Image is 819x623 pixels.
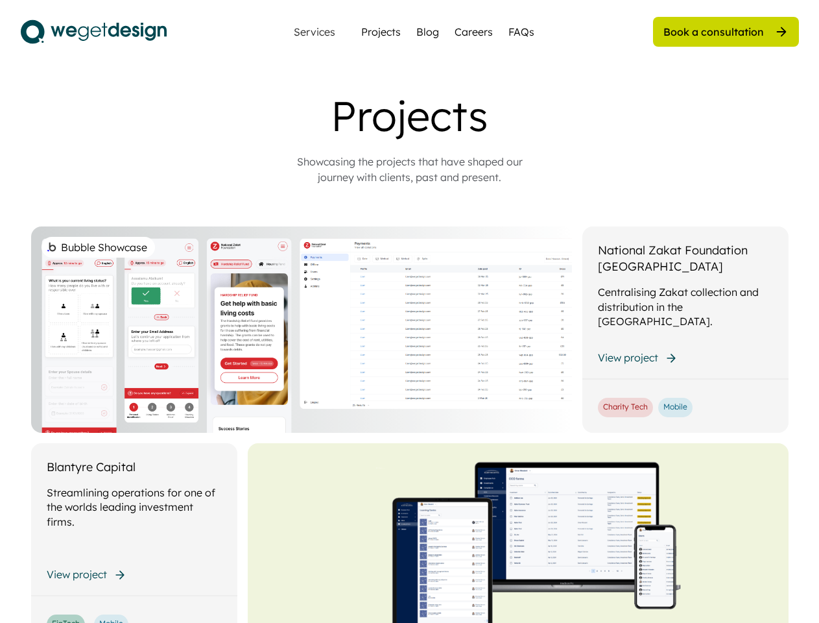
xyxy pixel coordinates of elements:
div: National Zakat Foundation [GEOGRAPHIC_DATA] [598,242,773,275]
div: Charity Tech [603,402,648,413]
div: View project [598,350,658,365]
img: bubble%201.png [46,241,57,253]
div: Services [289,27,340,37]
a: FAQs [508,24,534,40]
div: Centralising Zakat collection and distribution in the [GEOGRAPHIC_DATA]. [598,285,773,328]
div: Showcasing the projects that have shaped our journey with clients, past and present. [280,154,540,185]
div: Projects [150,91,669,141]
div: Streamlining operations for one of the worlds leading investment firms. [47,485,222,529]
img: logo.svg [21,16,167,48]
a: Careers [455,24,493,40]
a: Blog [416,24,439,40]
div: Blantyre Capital [47,459,136,475]
a: Projects [361,24,401,40]
div: Mobile [663,402,687,413]
div: Bubble Showcase [61,239,147,255]
div: View project [47,567,107,581]
div: Book a consultation [663,25,764,39]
